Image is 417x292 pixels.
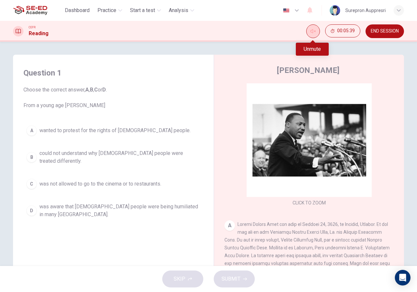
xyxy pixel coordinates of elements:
span: Dashboard [65,7,90,14]
div: A [224,220,235,231]
span: was aware that [DEMOGRAPHIC_DATA] people were being humiliated in many [GEOGRAPHIC_DATA]. [39,203,200,218]
h4: [PERSON_NAME] [277,65,339,76]
button: 00:05:39 [325,24,360,37]
div: Surepron Auppresri [345,7,386,14]
button: Bcould not understand why [DEMOGRAPHIC_DATA] people were treated differently. [23,146,203,168]
div: D [26,205,37,216]
img: en [282,8,290,13]
div: C [26,179,37,189]
span: CEFR [29,25,36,30]
span: could not understand why [DEMOGRAPHIC_DATA] people were treated differently. [39,149,200,165]
span: was not allowed to go to the cinema or to restaurants. [39,180,161,188]
span: Start a test [130,7,155,14]
span: Practice [97,7,116,14]
button: Dwas aware that [DEMOGRAPHIC_DATA] people were being humiliated in many [GEOGRAPHIC_DATA]. [23,200,203,221]
h4: Question 1 [23,68,203,78]
img: SE-ED Academy logo [13,4,47,17]
div: B [26,152,37,162]
b: C [94,87,98,93]
div: Hide [325,24,360,38]
span: Analysis [169,7,188,14]
div: A [26,125,37,136]
span: END SESSION [371,29,399,34]
img: Profile picture [330,5,340,16]
span: wanted to protest for the rights of [DEMOGRAPHIC_DATA] people. [39,127,191,134]
span: 00:05:39 [337,28,355,34]
div: Open Intercom Messenger [395,270,410,285]
button: Awanted to protest for the rights of [DEMOGRAPHIC_DATA] people. [23,122,203,139]
button: Dashboard [62,5,92,16]
span: Choose the correct answer, , , or . From a young age [PERSON_NAME] [23,86,203,109]
b: D [102,87,106,93]
button: Cwas not allowed to go to the cinema or to restaurants. [23,176,203,192]
div: Unmute [306,24,320,38]
button: END SESSION [366,24,404,38]
button: Analysis [166,5,197,16]
a: SE-ED Academy logo [13,4,62,17]
div: Unmute [296,43,329,56]
button: Practice [95,5,125,16]
b: A [85,87,89,93]
b: B [90,87,93,93]
button: Start a test [127,5,164,16]
h1: Reading [29,30,49,37]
